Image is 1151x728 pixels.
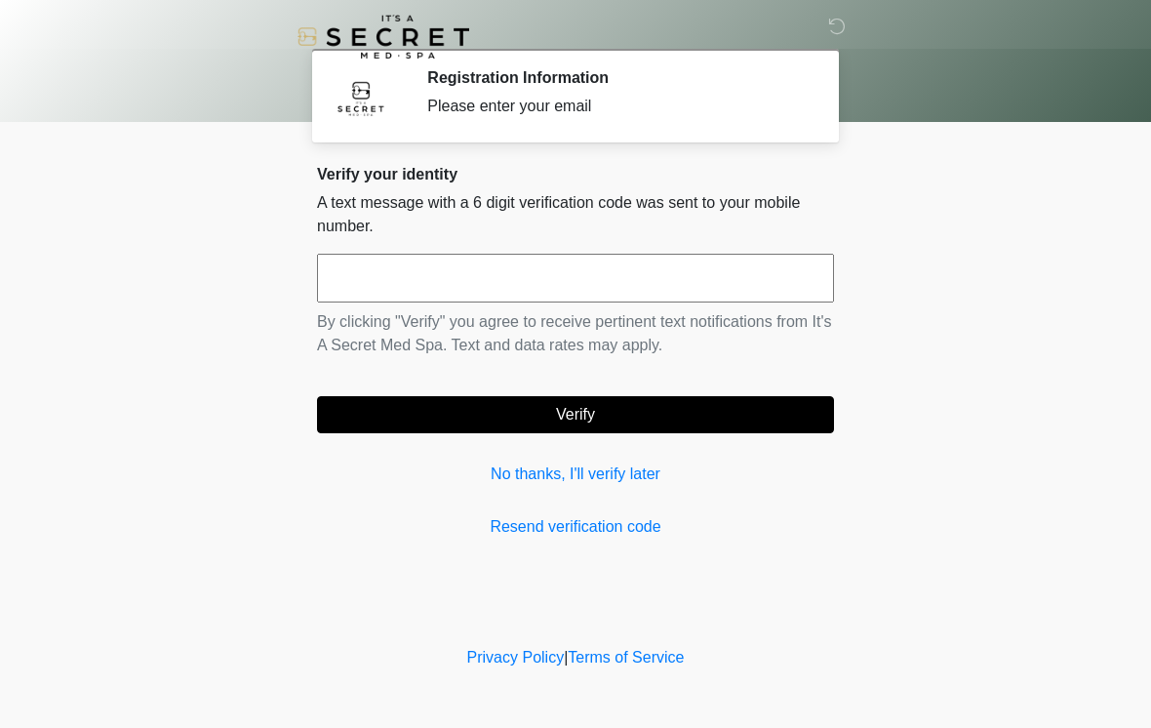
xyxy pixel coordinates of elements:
a: Privacy Policy [467,649,565,666]
img: It's A Secret Med Spa Logo [298,15,469,59]
p: By clicking "Verify" you agree to receive pertinent text notifications from It's A Secret Med Spa... [317,310,834,357]
div: Please enter your email [427,95,805,118]
button: Verify [317,396,834,433]
h2: Verify your identity [317,165,834,183]
a: Terms of Service [568,649,684,666]
h2: Registration Information [427,68,805,87]
img: Agent Avatar [332,68,390,127]
a: Resend verification code [317,515,834,539]
a: | [564,649,568,666]
p: A text message with a 6 digit verification code was sent to your mobile number. [317,191,834,238]
a: No thanks, I'll verify later [317,463,834,486]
